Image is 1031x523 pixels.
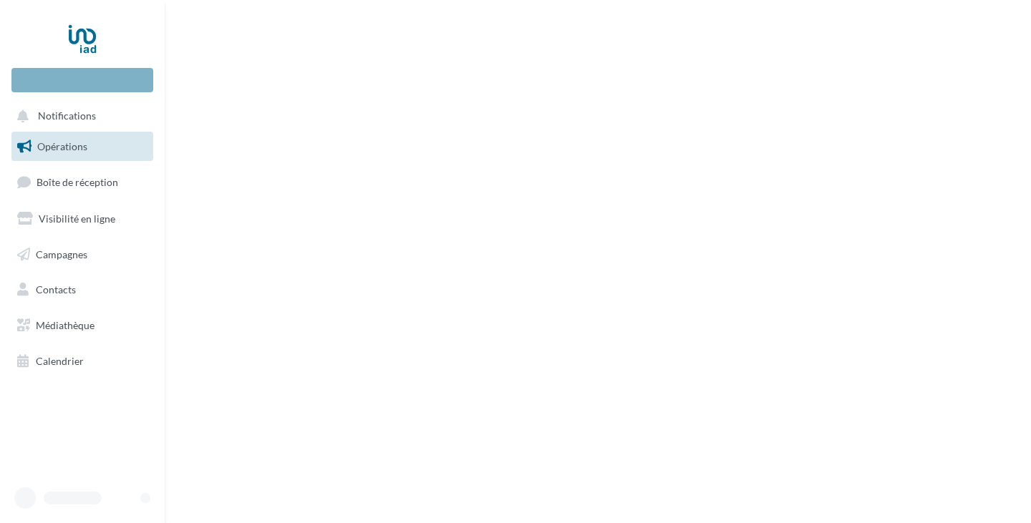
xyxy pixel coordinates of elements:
[38,110,96,122] span: Notifications
[9,132,156,162] a: Opérations
[9,275,156,305] a: Contacts
[9,346,156,376] a: Calendrier
[36,355,84,367] span: Calendrier
[9,311,156,341] a: Médiathèque
[36,283,76,295] span: Contacts
[36,248,87,260] span: Campagnes
[9,167,156,197] a: Boîte de réception
[37,176,118,188] span: Boîte de réception
[39,212,115,225] span: Visibilité en ligne
[36,319,95,331] span: Médiathèque
[11,68,153,92] div: Nouvelle campagne
[9,240,156,270] a: Campagnes
[37,140,87,152] span: Opérations
[9,204,156,234] a: Visibilité en ligne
